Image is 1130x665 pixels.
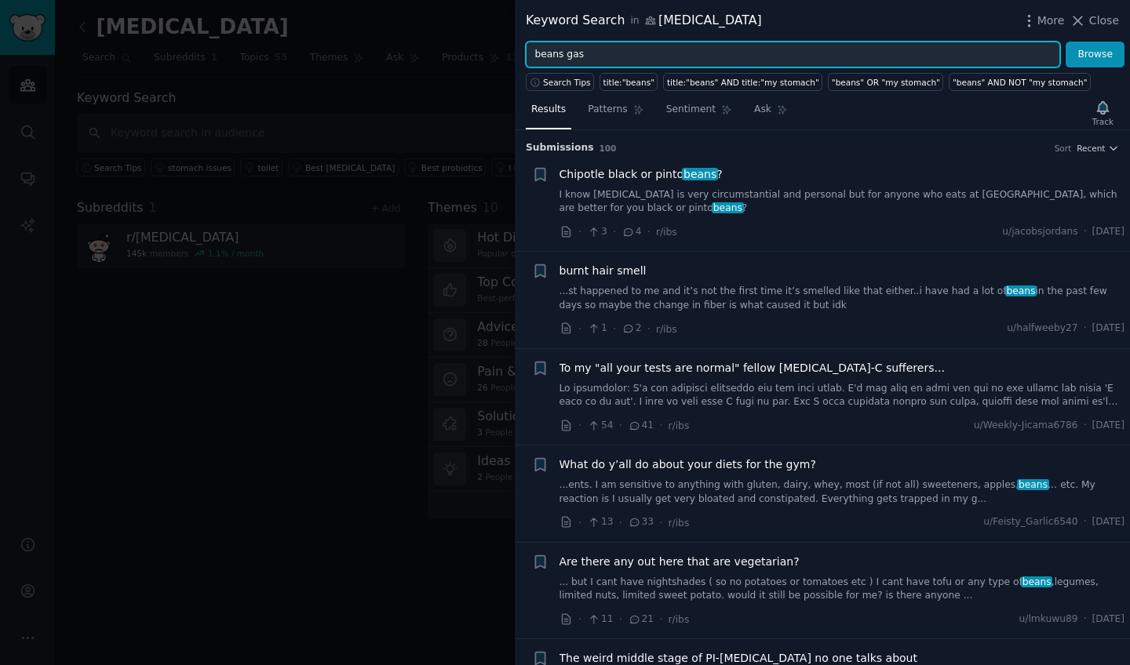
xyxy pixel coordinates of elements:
[588,103,627,117] span: Patterns
[526,11,762,31] div: Keyword Search [MEDICAL_DATA]
[600,144,617,153] span: 100
[1084,322,1087,336] span: ·
[666,103,716,117] span: Sentiment
[600,73,658,91] a: title:"beans"
[526,97,571,129] a: Results
[1077,143,1105,154] span: Recent
[560,263,647,279] a: burnt hair smell
[661,97,738,129] a: Sentiment
[621,322,641,336] span: 2
[560,166,723,183] span: Chipotle black or pinto ?
[560,478,1125,506] a: ...ents. I am sensitive to anything with gluten, dairy, whey, most (if not all) sweeteners, apple...
[1055,143,1072,154] div: Sort
[587,419,613,433] span: 54
[712,202,743,213] span: beans
[1084,225,1087,239] span: ·
[682,168,718,180] span: beans
[560,456,816,473] a: What do y’all do about your diets for the gym?
[603,77,654,88] div: title:"beans"
[628,612,654,627] span: 21
[587,225,607,239] span: 3
[659,514,662,531] span: ·
[1077,143,1119,154] button: Recent
[1092,612,1125,627] span: [DATE]
[578,417,581,434] span: ·
[1066,42,1125,68] button: Browse
[1017,479,1048,490] span: beans
[1037,13,1065,29] span: More
[647,321,651,337] span: ·
[669,614,690,625] span: r/ibs
[828,73,943,91] a: "beans" OR "my stomach"
[630,14,639,28] span: in
[587,322,607,336] span: 1
[656,227,677,238] span: r/ibs
[669,518,690,529] span: r/ibs
[1092,515,1125,529] span: [DATE]
[578,321,581,337] span: ·
[974,419,1078,433] span: u/Weekly-Jicama6786
[526,42,1060,68] input: Try a keyword related to your business
[621,225,641,239] span: 4
[749,97,793,129] a: Ask
[667,77,819,88] div: title:"beans" AND title:"my stomach"
[613,223,616,240] span: ·
[1084,612,1087,627] span: ·
[526,141,594,155] span: Submission s
[619,417,622,434] span: ·
[1089,13,1119,29] span: Close
[587,515,613,529] span: 13
[983,515,1078,529] span: u/Feisty_Garlic6540
[560,554,800,570] a: Are there any out here that are vegetarian?
[619,514,622,531] span: ·
[560,360,945,376] a: To my "all your tests are normal" fellow [MEDICAL_DATA]-C sufferers...
[560,166,723,183] a: Chipotle black or pintobeans?
[628,515,654,529] span: 33
[1092,225,1125,239] span: [DATE]
[613,321,616,337] span: ·
[663,73,822,91] a: title:"beans" AND title:"my stomach"
[1005,285,1037,296] span: beans
[560,188,1125,216] a: I know [MEDICAL_DATA] is very circumstantial and personal but for anyone who eats at [GEOGRAPHIC_...
[659,611,662,627] span: ·
[659,417,662,434] span: ·
[647,223,651,240] span: ·
[832,77,940,88] div: "beans" OR "my stomach"
[1019,612,1078,627] span: u/lmkuwu89
[1002,225,1077,239] span: u/jacobsjordans
[1070,13,1119,29] button: Close
[578,611,581,627] span: ·
[1092,419,1125,433] span: [DATE]
[582,97,649,129] a: Patterns
[669,420,690,431] span: r/ibs
[1021,13,1065,29] button: More
[531,103,566,117] span: Results
[560,576,1125,603] a: ... but I cant have nightshades ( so no potatoes or tomatoes etc ) I cant have tofu or any type o...
[1084,419,1087,433] span: ·
[1092,322,1125,336] span: [DATE]
[1084,515,1087,529] span: ·
[949,73,1091,91] a: "beans" AND NOT "my stomach"
[656,324,677,335] span: r/ibs
[953,77,1088,88] div: "beans" AND NOT "my stomach"
[578,514,581,531] span: ·
[560,285,1125,312] a: ...st happened to me and it’s not the first time it’s smelled like that either..i have had a lot ...
[1021,576,1052,587] span: beans
[1007,322,1077,336] span: u/halfweeby27
[754,103,771,117] span: Ask
[543,77,591,88] span: Search Tips
[628,419,654,433] span: 41
[560,382,1125,409] a: Lo ipsumdolor: S'a con adipisci elitseddo eiu tem inci utlab. E'd mag aliq en admi ven qui no exe...
[587,612,613,627] span: 11
[526,73,594,91] button: Search Tips
[619,611,622,627] span: ·
[578,223,581,240] span: ·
